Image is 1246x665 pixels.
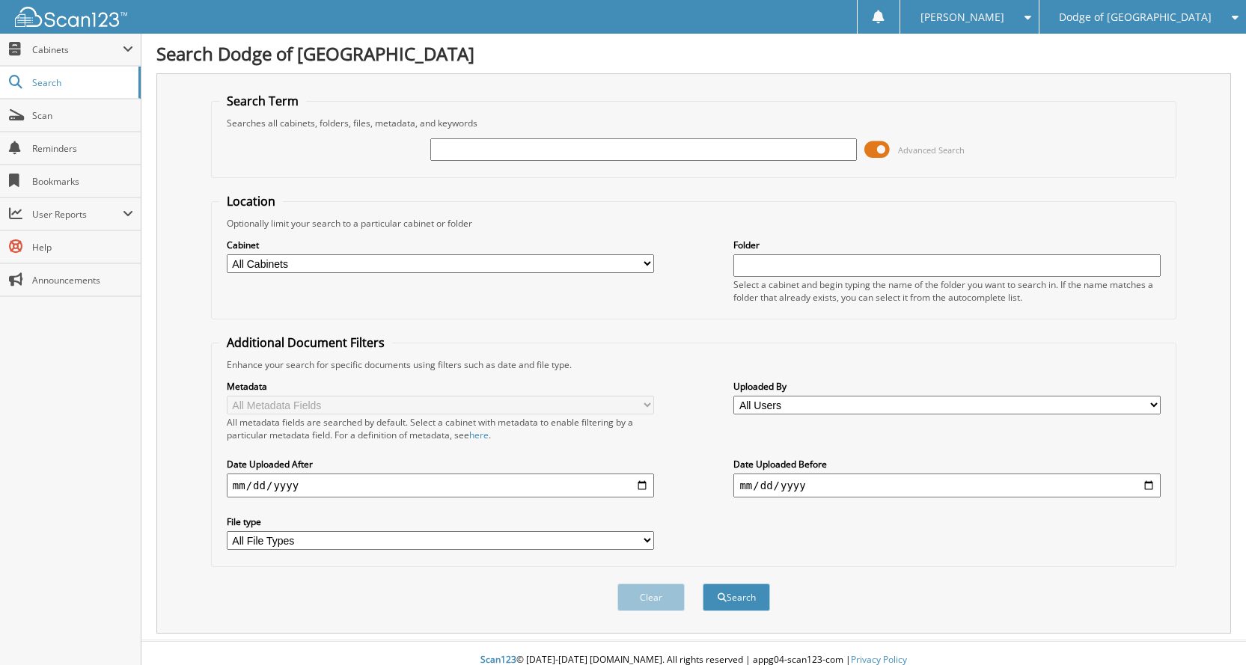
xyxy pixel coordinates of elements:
[920,13,1004,22] span: [PERSON_NAME]
[32,208,123,221] span: User Reports
[32,109,133,122] span: Scan
[15,7,127,27] img: scan123-logo-white.svg
[227,416,654,441] div: All metadata fields are searched by default. Select a cabinet with metadata to enable filtering b...
[32,76,131,89] span: Search
[733,458,1161,471] label: Date Uploaded Before
[227,474,654,497] input: start
[219,217,1168,230] div: Optionally limit your search to a particular cabinet or folder
[227,458,654,471] label: Date Uploaded After
[227,515,654,528] label: File type
[733,474,1161,497] input: end
[32,241,133,254] span: Help
[219,93,306,109] legend: Search Term
[219,334,392,351] legend: Additional Document Filters
[32,142,133,155] span: Reminders
[617,583,685,611] button: Clear
[733,239,1161,251] label: Folder
[227,239,654,251] label: Cabinet
[469,429,489,441] a: here
[733,380,1161,393] label: Uploaded By
[219,358,1168,371] div: Enhance your search for specific documents using filters such as date and file type.
[227,380,654,393] label: Metadata
[219,117,1168,129] div: Searches all cabinets, folders, files, metadata, and keywords
[32,274,133,286] span: Announcements
[733,278,1161,304] div: Select a cabinet and begin typing the name of the folder you want to search in. If the name match...
[32,43,123,56] span: Cabinets
[32,175,133,188] span: Bookmarks
[156,41,1231,66] h1: Search Dodge of [GEOGRAPHIC_DATA]
[1059,13,1212,22] span: Dodge of [GEOGRAPHIC_DATA]
[898,144,965,156] span: Advanced Search
[703,583,770,611] button: Search
[219,193,283,209] legend: Location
